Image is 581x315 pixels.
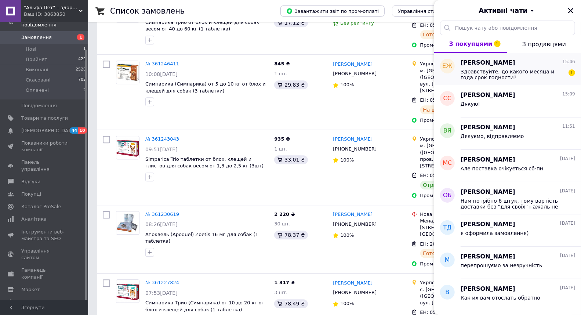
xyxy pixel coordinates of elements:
[78,127,87,134] span: 10
[461,253,515,261] span: [PERSON_NAME]
[340,157,354,163] span: 100%
[434,214,581,247] button: ТД[PERSON_NAME][DATE]я оформила замовлення)
[21,178,40,185] span: Відгуки
[70,127,78,134] span: 44
[145,290,178,296] span: 07:53[DATE]
[331,220,378,229] div: [PHONE_NUMBER]
[116,61,139,84] a: Фото товару
[145,146,178,152] span: 09:51[DATE]
[449,40,493,47] span: З покупцями
[461,156,515,164] span: [PERSON_NAME]
[461,262,542,268] span: перепрошуємо за незручність
[420,181,453,189] div: Отримано
[340,232,354,238] span: 100%
[274,136,290,142] span: 935 ₴
[434,53,581,85] button: ЕЖ[PERSON_NAME]15:46Здравствуйте, до какого месяца и года срок годности?1
[274,221,290,227] span: 30 шт.
[461,198,565,210] span: Нам потрібно 6 штук, тому вартість доставки без "для своїх" нажаль не перекриє різницю вартості н...
[333,61,373,68] a: [PERSON_NAME]
[434,85,581,117] button: СС[PERSON_NAME]15:09Дякую!
[562,91,575,97] span: 15:09
[340,301,354,306] span: 100%
[21,267,68,280] span: Гаманець компанії
[420,218,500,238] div: Мена, Поштомат №6016: вул. [STREET_ADDRESS] (маг. [GEOGRAPHIC_DATA])
[461,133,524,139] span: Дякуємо, відправляємо
[274,61,290,66] span: 845 ₴
[440,21,575,35] input: Пошук чату або повідомлення
[274,280,295,285] span: 1 317 ₴
[24,11,88,18] div: Ваш ID: 3863850
[145,232,258,244] a: Апоквель (Apoquel) Zoetis 16 мг для собак (1 таблетка)
[333,280,373,287] a: [PERSON_NAME]
[21,115,68,122] span: Товари та послуги
[116,211,139,234] img: Фото товару
[420,173,469,178] span: ЕН: 0500226529139
[78,77,86,83] span: 702
[420,30,472,39] div: Готово до видачі
[434,150,581,182] button: МС[PERSON_NAME][DATE]Але поставка очікується сб-пн
[333,211,373,218] a: [PERSON_NAME]
[446,288,450,297] span: В
[443,191,452,200] span: ОБ
[420,136,500,142] div: Укрпошта
[145,71,178,77] span: 10:08[DATE]
[434,247,581,279] button: М[PERSON_NAME][DATE]перепрошуємо за незручність
[434,35,507,53] button: З покупцями1
[443,159,452,167] span: МС
[21,203,61,210] span: Каталог ProSale
[116,211,139,235] a: Фото товару
[116,136,139,159] img: Фото товару
[560,253,575,259] span: [DATE]
[21,191,41,198] span: Покупці
[461,91,515,99] span: [PERSON_NAME]
[420,211,500,218] div: Нова Пошта
[145,61,179,66] a: № 361246411
[333,136,373,143] a: [PERSON_NAME]
[274,80,308,89] div: 29.83 ₴
[494,40,501,47] span: 1
[392,6,460,17] button: Управління статусами
[434,182,581,214] button: ОБ[PERSON_NAME][DATE]Нам потрібно 6 штук, тому вартість доставки без "для своїх" нажаль не перекр...
[21,229,68,242] span: Інструменти веб-майстра та SEO
[420,241,472,247] span: ЕН: 20451245774428
[76,66,86,73] span: 2520
[420,286,500,307] div: с. [GEOGRAPHIC_DATA] ([GEOGRAPHIC_DATA].), 07452, вул. [STREET_ADDRESS]
[274,146,287,152] span: 1 шт.
[420,68,500,94] div: м. [GEOGRAPHIC_DATA] ([GEOGRAPHIC_DATA].), 02099, вул. [PERSON_NAME][STREET_ADDRESS]
[145,221,178,227] span: 08:26[DATE]
[443,127,451,135] span: ВЯ
[116,279,139,303] a: Фото товару
[461,123,515,132] span: [PERSON_NAME]
[420,22,469,28] span: ЕН: 0500226529120
[145,300,264,312] a: Симпарика Трио (Симпарика) от 10 до 20 кг от блох и клещей для собак (1 таблетка)
[83,46,86,52] span: 1
[443,224,451,232] span: ТД
[461,220,515,229] span: [PERSON_NAME]
[274,290,287,295] span: 3 шт.
[286,8,379,14] span: Завантажити звіт по пром-оплаті
[145,156,264,169] a: Simparica Trio таблетки от блох, клещей и глистов для собак весом от 1,3 до 2,5 кг (3шт)
[420,42,500,48] div: Пром-оплата
[340,20,374,26] span: Без рейтингу
[420,309,469,315] span: ЕН: 0504844438514
[78,56,86,63] span: 429
[479,6,527,15] span: Активні чати
[420,142,500,169] div: м. [GEOGRAPHIC_DATA] ([GEOGRAPHIC_DATA].), 20705, пров. [PERSON_NAME][STREET_ADDRESS]
[116,61,139,84] img: Фото товару
[26,46,36,52] span: Нові
[522,41,566,48] span: З продавцями
[110,7,185,15] h1: Список замовлень
[461,59,515,67] span: [PERSON_NAME]
[420,249,472,258] div: Готово до видачі
[274,155,308,164] div: 33.01 ₴
[331,69,378,79] div: [PHONE_NUMBER]
[398,8,454,14] span: Управління статусами
[145,81,266,94] a: Симпарика (Симпарика) от 5 до 10 кг от блох и клещей для собак (3 таблетки)
[331,288,378,297] div: [PHONE_NUMBER]
[21,102,57,109] span: Повідомлення
[434,279,581,311] button: В[PERSON_NAME][DATE]Как их вам отослать обратно
[420,279,500,286] div: Укрпошта
[562,123,575,130] span: 11:51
